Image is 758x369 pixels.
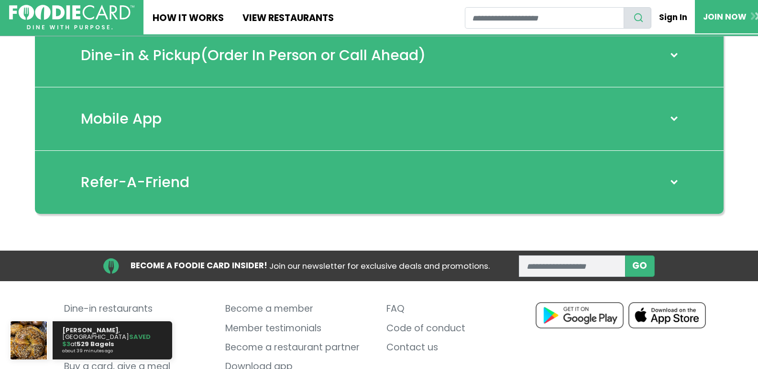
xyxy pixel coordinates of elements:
[66,339,70,348] strong: 3
[62,326,119,335] strong: [PERSON_NAME]
[81,174,189,191] h2: Refer-A-Friend
[386,319,533,338] a: Code of conduct
[81,47,426,64] h2: Dine-in & Pickup
[9,5,134,30] img: FoodieCard; Eat, Drink, Save, Donate
[225,319,372,338] a: Member testimonials
[386,338,533,357] a: Contact us
[77,339,114,348] strong: 529 Bagels
[651,7,695,28] a: Sign In
[64,319,211,338] a: Order pickup
[225,300,372,319] a: Become a member
[519,255,626,277] input: enter email address
[386,300,533,319] a: FAQ
[625,255,655,277] button: subscribe
[624,7,651,29] button: search
[62,327,163,354] p: , [GEOGRAPHIC_DATA] at
[131,260,267,271] strong: BECOME A FOODIE CARD INSIDER!
[200,45,426,65] span: (Order In Person or Call Ahead)
[62,349,160,354] small: about 39 minutes ago
[64,300,211,319] a: Dine-in restaurants
[11,321,47,359] img: Webhook
[62,332,151,348] strong: SAVED $
[269,260,490,272] span: Join our newsletter for exclusive deals and promotions.
[225,338,372,357] a: Become a restaurant partner
[465,7,624,29] input: restaurant search
[81,110,162,127] h2: Mobile App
